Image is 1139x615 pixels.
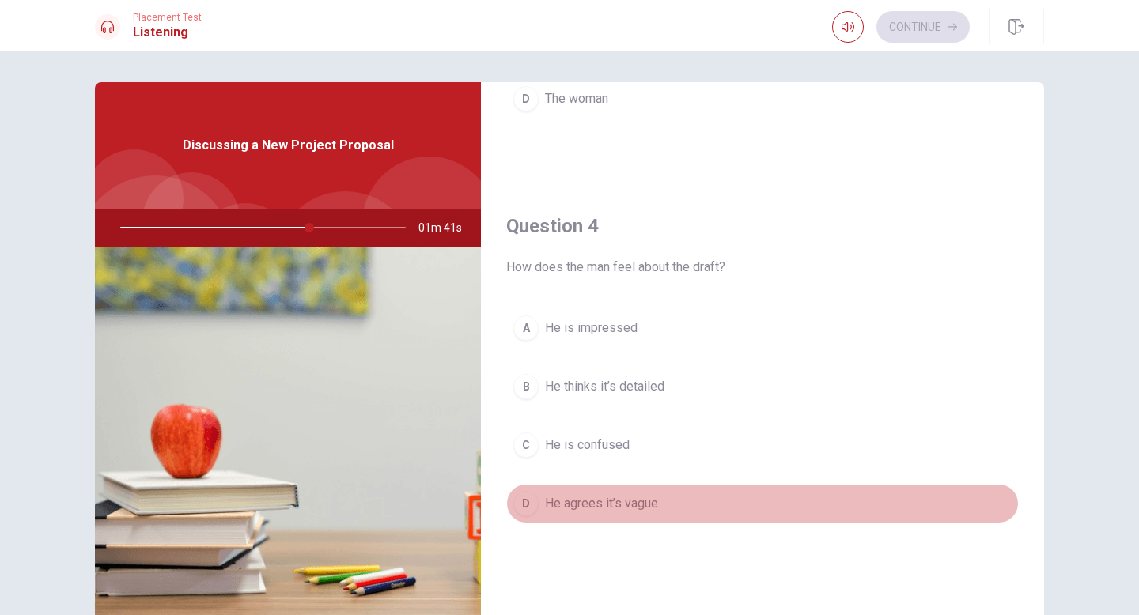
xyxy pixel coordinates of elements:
span: He is confused [545,436,630,455]
button: DThe woman [506,79,1019,119]
button: BHe thinks it’s detailed [506,367,1019,406]
h1: Listening [133,23,202,42]
span: He is impressed [545,319,638,338]
span: 01m 41s [418,209,475,247]
button: DHe agrees it’s vague [506,484,1019,523]
div: D [513,491,539,516]
div: D [513,86,539,111]
div: C [513,432,539,458]
span: He thinks it’s detailed [545,377,664,396]
button: AHe is impressed [506,308,1019,348]
button: CHe is confused [506,425,1019,465]
span: Discussing a New Project Proposal [183,136,394,155]
div: B [513,374,539,399]
span: Placement Test [133,12,202,23]
span: The woman [545,89,608,108]
span: How does the man feel about the draft? [506,258,1019,277]
div: A [513,315,539,341]
span: He agrees it’s vague [545,494,658,513]
h4: Question 4 [506,213,1019,239]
